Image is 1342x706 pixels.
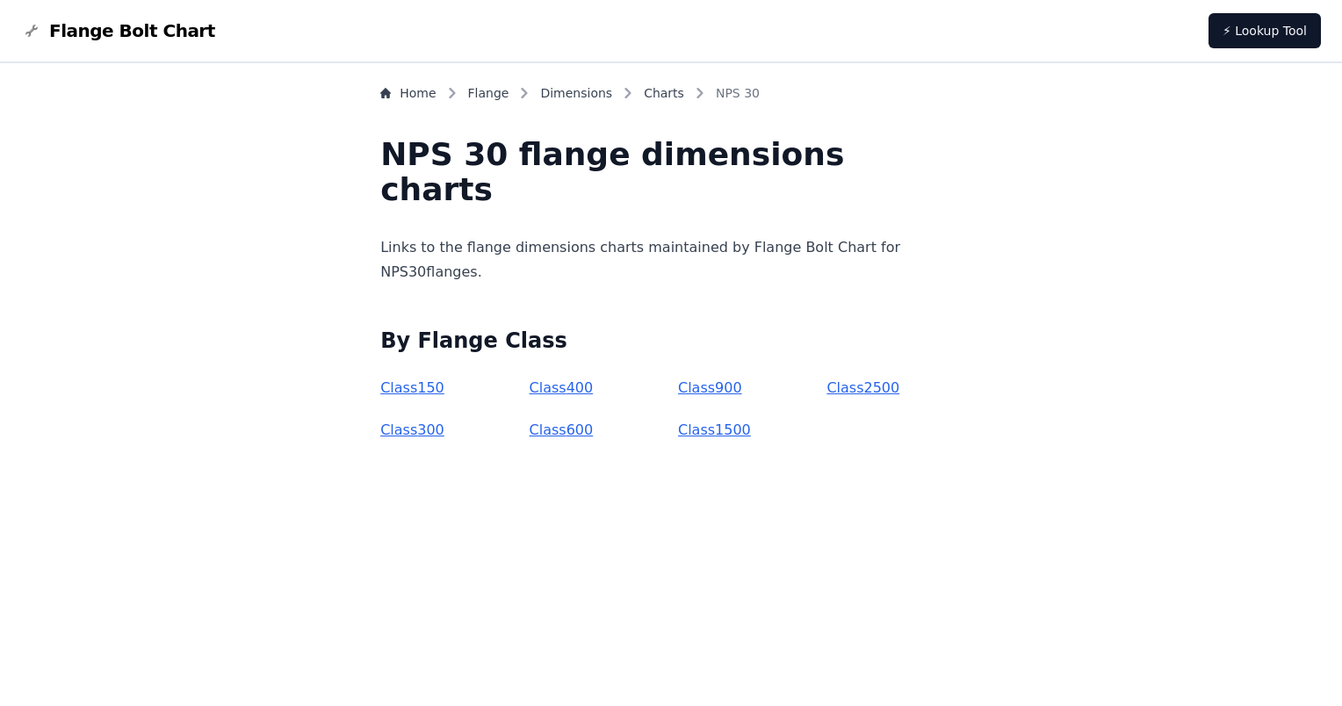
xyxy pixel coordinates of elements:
[1209,13,1321,48] a: ⚡ Lookup Tool
[21,20,42,41] img: Flange Bolt Chart Logo
[468,84,509,102] a: Flange
[380,327,962,355] h2: By Flange Class
[826,379,899,396] a: Class2500
[21,18,215,43] a: Flange Bolt Chart LogoFlange Bolt Chart
[678,421,751,438] a: Class1500
[380,84,436,102] a: Home
[644,84,684,102] a: Charts
[380,137,962,207] h1: NPS 30 flange dimensions charts
[380,84,962,109] nav: Breadcrumb
[380,379,444,396] a: Class150
[716,84,760,102] span: NPS 30
[49,18,215,43] span: Flange Bolt Chart
[380,235,962,285] p: Links to the flange dimensions charts maintained by Flange Bolt Chart for NPS 30 flanges.
[678,379,742,396] a: Class900
[530,421,594,438] a: Class600
[380,421,444,438] a: Class300
[530,379,594,396] a: Class400
[540,84,612,102] a: Dimensions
